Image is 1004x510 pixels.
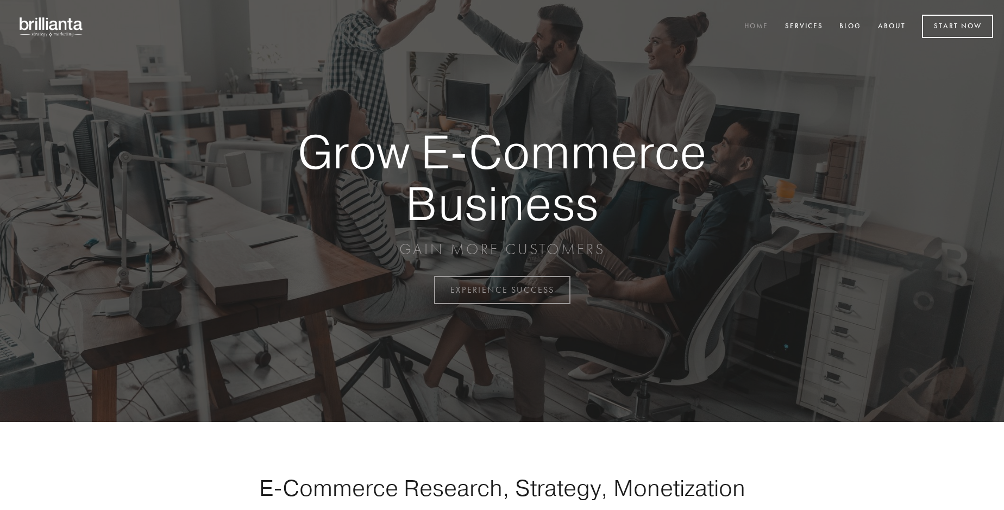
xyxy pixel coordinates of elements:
strong: Grow E-Commerce Business [260,126,744,229]
a: Blog [832,18,868,36]
a: Start Now [922,15,993,38]
a: About [871,18,913,36]
img: brillianta - research, strategy, marketing [11,11,92,42]
a: EXPERIENCE SUCCESS [434,276,570,304]
p: GAIN MORE CUSTOMERS [260,240,744,259]
a: Services [778,18,830,36]
h1: E-Commerce Research, Strategy, Monetization [225,474,779,501]
a: Home [737,18,775,36]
